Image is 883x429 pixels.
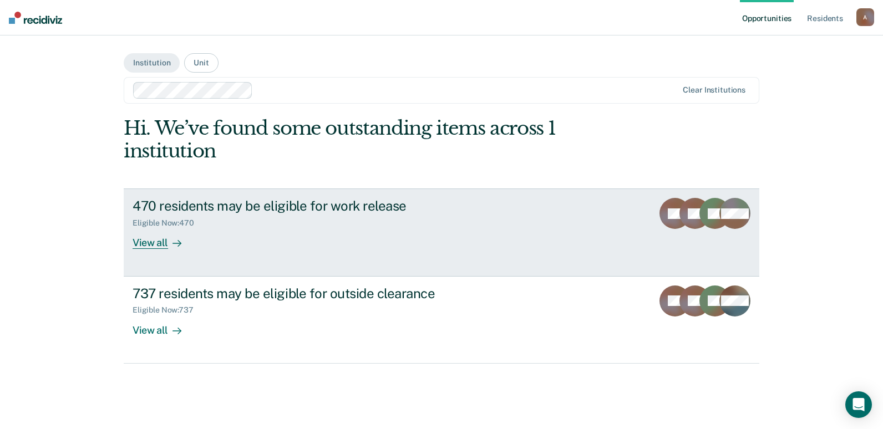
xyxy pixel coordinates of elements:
div: View all [133,228,195,249]
div: View all [133,315,195,336]
img: Recidiviz [9,12,62,24]
a: 470 residents may be eligible for work releaseEligible Now:470View all [124,188,759,276]
button: Institution [124,53,180,73]
div: Open Intercom Messenger [845,391,872,418]
div: Hi. We’ve found some outstanding items across 1 institution [124,117,632,162]
div: 737 residents may be eligible for outside clearance [133,285,522,302]
div: Eligible Now : 737 [133,305,202,315]
button: A [856,8,874,26]
div: 470 residents may be eligible for work release [133,198,522,214]
button: Unit [184,53,218,73]
div: Clear institutions [683,85,745,95]
div: Eligible Now : 470 [133,218,203,228]
a: 737 residents may be eligible for outside clearanceEligible Now:737View all [124,277,759,364]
